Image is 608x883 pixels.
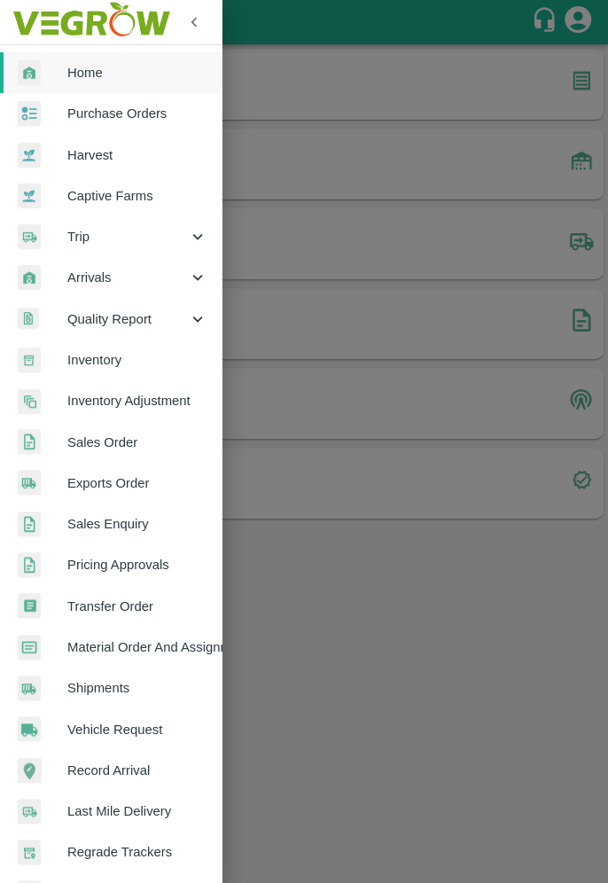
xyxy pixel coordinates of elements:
span: Exports Order [67,473,207,493]
img: delivery [18,224,41,250]
img: whTracker [18,840,41,865]
span: Inventory [67,350,207,370]
span: Arrivals [67,268,188,287]
img: harvest [18,142,41,168]
img: sales [18,512,41,537]
img: recordArrival [18,758,42,783]
img: shipments [18,676,41,701]
span: Transfer Order [67,597,207,616]
span: Quality Report [67,309,188,329]
img: sales [18,552,41,578]
img: whInventory [18,348,41,373]
span: Pricing Approvals [67,555,207,574]
img: whArrival [18,265,41,291]
span: Regrade Trackers [67,842,207,862]
span: Home [67,63,207,82]
img: centralMaterial [18,635,41,660]
span: Record Arrival [67,761,207,780]
img: sales [18,429,41,455]
img: whTransfer [18,593,41,619]
span: Captive Farms [67,186,207,206]
span: Harvest [67,145,207,165]
span: Vehicle Request [67,720,207,739]
span: Purchase Orders [67,104,207,123]
img: vehicle [18,716,41,742]
img: harvest [18,183,41,209]
img: shipments [18,470,41,496]
span: Shipments [67,678,207,698]
img: whArrival [18,60,41,86]
img: inventory [18,388,41,414]
span: Sales Enquiry [67,514,207,534]
img: delivery [18,799,41,824]
span: Inventory Adjustment [67,391,207,410]
img: reciept [18,101,41,127]
img: qualityReport [18,308,39,330]
span: Last Mile Delivery [67,801,207,821]
span: Trip [67,227,188,246]
span: Sales Order [67,433,207,452]
span: Material Order And Assignment [67,637,207,657]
